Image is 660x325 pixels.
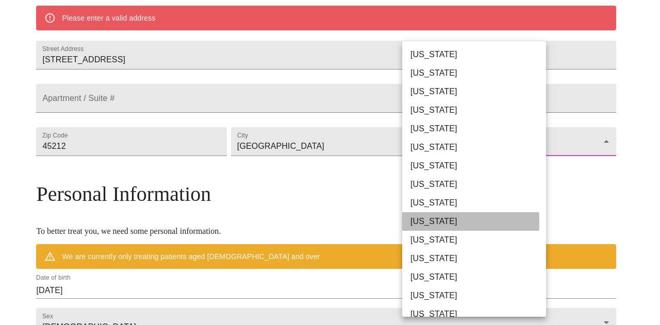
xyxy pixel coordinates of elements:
[402,175,554,194] li: [US_STATE]
[402,194,554,212] li: [US_STATE]
[402,231,554,249] li: [US_STATE]
[402,286,554,305] li: [US_STATE]
[402,268,554,286] li: [US_STATE]
[402,249,554,268] li: [US_STATE]
[402,64,554,82] li: [US_STATE]
[402,138,554,157] li: [US_STATE]
[402,101,554,119] li: [US_STATE]
[402,119,554,138] li: [US_STATE]
[402,45,554,64] li: [US_STATE]
[402,157,554,175] li: [US_STATE]
[402,82,554,101] li: [US_STATE]
[402,212,554,231] li: [US_STATE]
[402,305,554,323] li: [US_STATE]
